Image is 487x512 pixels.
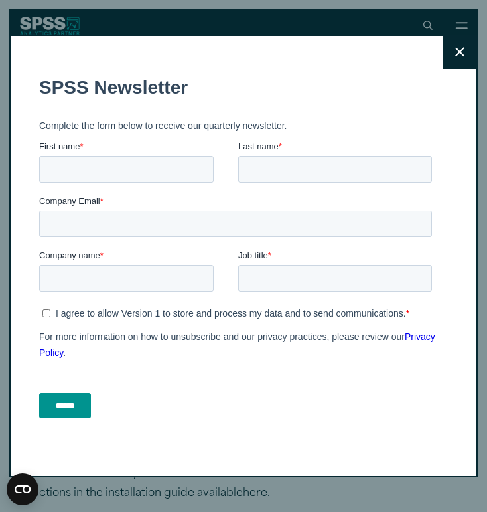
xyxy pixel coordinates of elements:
iframe: Form 0 [39,64,437,430]
input: I agree to allow Version 1 to store and process my data and to send communications.* [3,245,11,253]
button: Open CMP widget [7,473,38,505]
div: CookieBot Widget Contents [7,473,38,505]
p: I agree to allow Version 1 to store and process my data and to send communications. [17,244,367,254]
svg: CookieBot Widget Icon [7,473,38,505]
span: Last name [199,77,240,87]
span: Job title [199,186,229,196]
